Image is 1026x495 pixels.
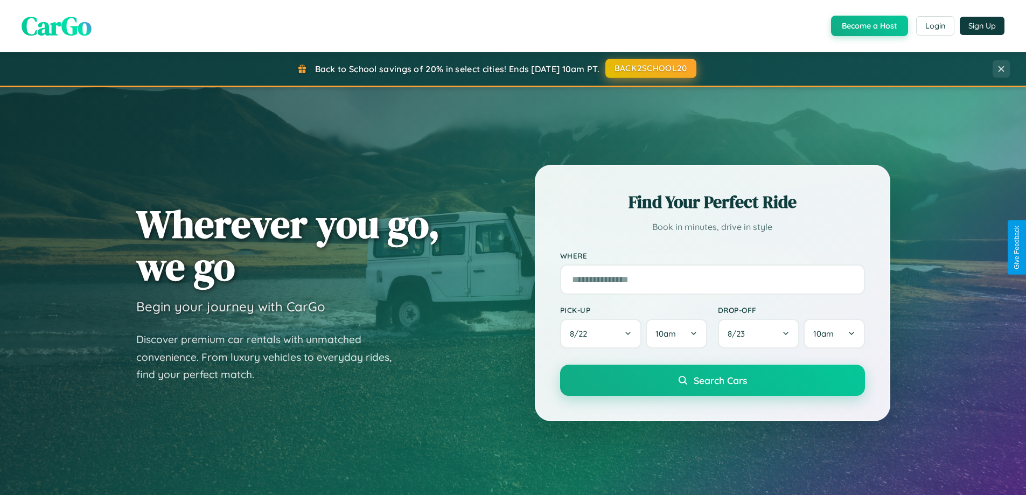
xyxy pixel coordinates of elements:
label: Drop-off [718,305,865,315]
button: 10am [804,319,864,348]
label: Where [560,251,865,260]
p: Discover premium car rentals with unmatched convenience. From luxury vehicles to everyday rides, ... [136,331,406,384]
button: 8/22 [560,319,642,348]
button: 10am [646,319,707,348]
span: 8 / 22 [570,329,592,339]
button: Become a Host [831,16,908,36]
div: Give Feedback [1013,226,1021,269]
span: Search Cars [694,374,747,386]
span: Back to School savings of 20% in select cities! Ends [DATE] 10am PT. [315,64,599,74]
span: 8 / 23 [728,329,750,339]
button: Sign Up [960,17,1004,35]
button: BACK2SCHOOL20 [605,59,696,78]
button: 8/23 [718,319,800,348]
h3: Begin your journey with CarGo [136,298,325,315]
button: Search Cars [560,365,865,396]
h2: Find Your Perfect Ride [560,190,865,214]
span: 10am [813,329,834,339]
span: 10am [655,329,676,339]
label: Pick-up [560,305,707,315]
button: Login [916,16,954,36]
h1: Wherever you go, we go [136,203,440,288]
span: CarGo [22,8,92,44]
p: Book in minutes, drive in style [560,219,865,235]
